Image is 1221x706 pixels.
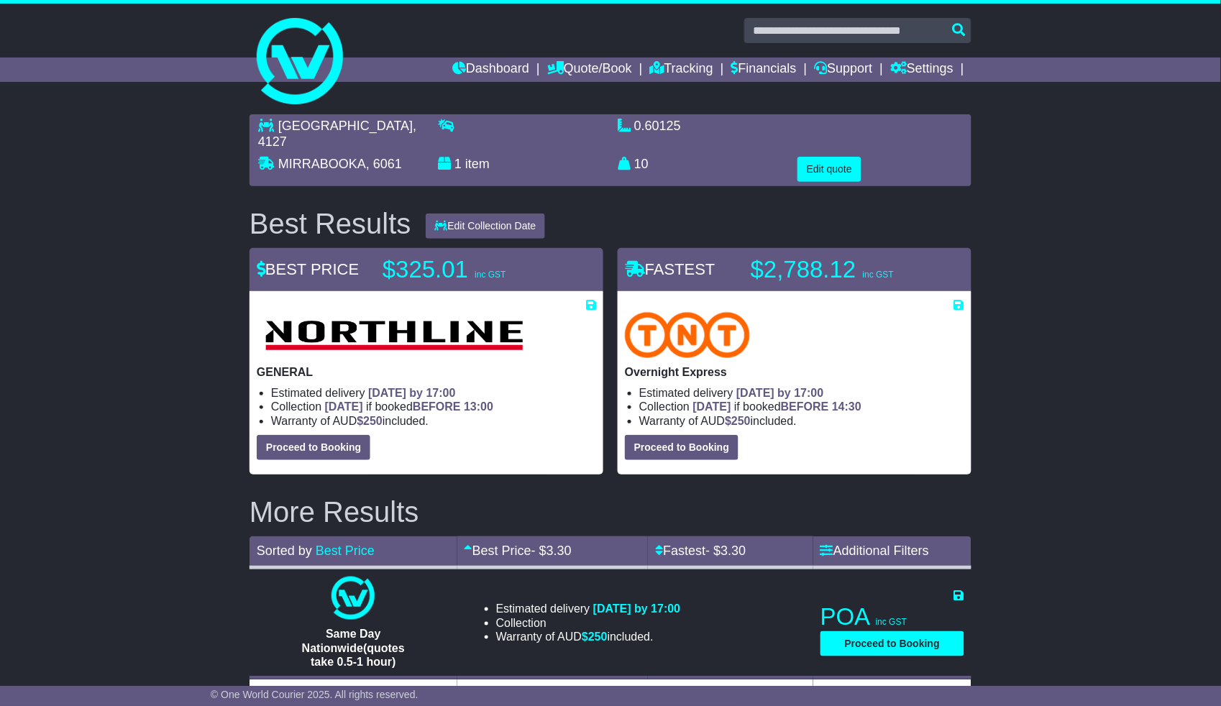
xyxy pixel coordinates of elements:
span: BEFORE [781,400,829,413]
li: Estimated delivery [639,386,964,400]
a: Fastest- $3.30 [655,544,746,558]
span: [DATE] [693,400,731,413]
span: [GEOGRAPHIC_DATA] [278,119,413,133]
span: item [465,157,490,171]
span: - $ [705,544,746,558]
span: , 6061 [366,157,402,171]
li: Warranty of AUD included. [271,414,596,428]
span: BEST PRICE [257,260,359,278]
a: Best Price- $3.30 [465,544,572,558]
span: inc GST [876,617,907,627]
p: $325.01 [383,255,562,284]
h2: More Results [250,496,971,528]
li: Estimated delivery [271,386,596,400]
span: , 4127 [258,119,416,149]
p: $2,788.12 [751,255,930,284]
p: POA [820,602,964,631]
span: BEFORE [413,400,461,413]
span: [DATE] by 17:00 [736,387,824,399]
button: Proceed to Booking [257,435,370,460]
img: One World Courier: Same Day Nationwide(quotes take 0.5-1 hour) [331,577,375,620]
a: Settings [890,58,954,82]
a: Dashboard [452,58,529,82]
p: GENERAL [257,365,596,379]
li: Collection [639,400,964,413]
span: [DATE] by 17:00 [593,602,681,615]
span: 3.30 [547,544,572,558]
li: Estimated delivery [496,602,681,615]
span: 0.60125 [634,119,681,133]
a: Additional Filters [820,544,929,558]
li: Collection [271,400,596,413]
span: [DATE] [325,400,363,413]
img: Northline Distribution: GENERAL [257,312,531,358]
img: TNT Domestic: Overnight Express [625,312,750,358]
span: Sorted by [257,544,312,558]
span: 10 [634,157,649,171]
span: - $ [531,544,572,558]
li: Warranty of AUD included. [639,414,964,428]
span: 3.30 [721,544,746,558]
span: $ [725,415,751,427]
a: Support [815,58,873,82]
li: Warranty of AUD included. [496,630,681,643]
a: Financials [731,58,797,82]
button: Edit quote [797,157,861,182]
a: Quote/Book [547,58,632,82]
span: Same Day Nationwide(quotes take 0.5-1 hour) [302,628,405,667]
span: MIRRABOOKA [278,157,366,171]
li: Collection [496,616,681,630]
a: Best Price [316,544,375,558]
button: Proceed to Booking [820,631,964,656]
p: Overnight Express [625,365,964,379]
button: Edit Collection Date [426,214,546,239]
span: inc GST [475,270,506,280]
a: Tracking [650,58,713,82]
span: 14:30 [832,400,861,413]
span: FASTEST [625,260,715,278]
span: if booked [693,400,861,413]
span: [DATE] by 17:00 [368,387,456,399]
span: 250 [588,631,608,643]
div: Best Results [242,208,419,239]
span: © One World Courier 2025. All rights reserved. [211,689,419,701]
span: 250 [731,415,751,427]
span: inc GST [863,270,894,280]
button: Proceed to Booking [625,435,738,460]
span: if booked [325,400,493,413]
span: 250 [363,415,383,427]
span: 1 [454,157,462,171]
span: 13:00 [464,400,493,413]
span: $ [582,631,608,643]
span: $ [357,415,383,427]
